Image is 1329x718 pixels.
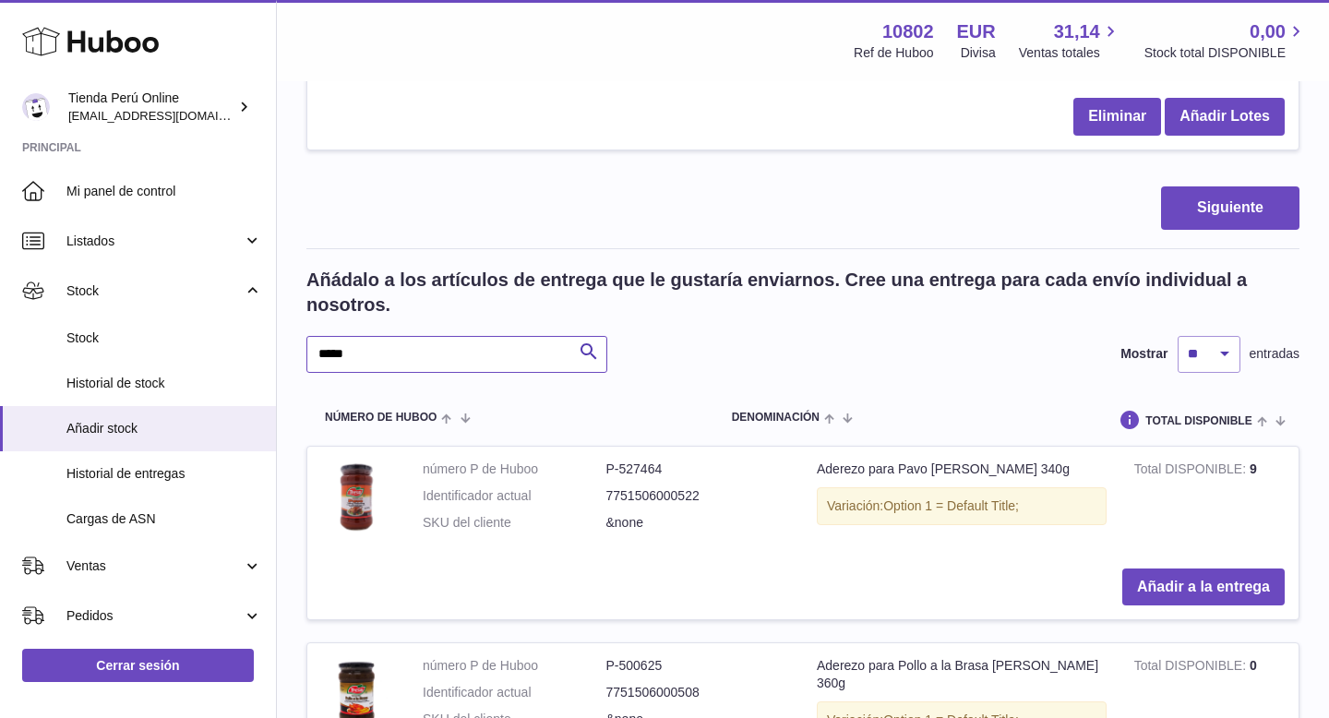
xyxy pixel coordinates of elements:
dd: 7751506000522 [606,487,790,505]
a: Cerrar sesión [22,649,254,682]
span: Denominación [732,412,820,424]
dd: &none [606,514,790,532]
h2: Añádalo a los artículos de entrega que le gustaría enviarnos. Cree una entrega para cada envío in... [306,268,1299,317]
button: Añadir Lotes [1165,98,1285,136]
div: Tienda Perú Online [68,90,234,125]
span: Añadir stock [66,420,262,437]
dt: número P de Huboo [423,461,606,478]
span: Stock total DISPONIBLE [1144,44,1307,62]
dt: Identificador actual [423,487,606,505]
span: Historial de entregas [66,465,262,483]
span: Cargas de ASN [66,510,262,528]
button: Eliminar [1073,98,1161,136]
strong: EUR [957,19,996,44]
span: Option 1 = Default Title; [883,498,1019,513]
span: entradas [1250,345,1299,363]
span: Número de Huboo [325,412,437,424]
button: Añadir a la entrega [1122,568,1285,606]
strong: Total DISPONIBLE [1134,658,1250,677]
span: Mi panel de control [66,183,262,200]
div: Variación: [817,487,1107,525]
span: Total DISPONIBLE [1145,415,1251,427]
img: Aderezo para Pavo Tresa 340g [321,461,395,534]
strong: Total DISPONIBLE [1134,461,1250,481]
dd: P-500625 [606,657,790,675]
dt: número P de Huboo [423,657,606,675]
span: Listados [66,233,243,250]
img: contacto@tiendaperuonline.com [22,93,50,121]
button: Siguiente [1161,186,1299,230]
span: Ventas totales [1019,44,1121,62]
span: Ventas [66,557,243,575]
dd: 7751506000508 [606,684,790,701]
dd: P-527464 [606,461,790,478]
dt: Identificador actual [423,684,606,701]
span: 31,14 [1054,19,1100,44]
span: Historial de stock [66,375,262,392]
label: Mostrar [1120,345,1167,363]
span: Pedidos [66,607,243,625]
strong: 10802 [882,19,934,44]
span: 0,00 [1250,19,1286,44]
dt: SKU del cliente [423,514,606,532]
div: Ref de Huboo [854,44,933,62]
span: Stock [66,282,243,300]
a: 31,14 Ventas totales [1019,19,1121,62]
div: Divisa [961,44,996,62]
span: Stock [66,329,262,347]
a: 0,00 Stock total DISPONIBLE [1144,19,1307,62]
span: [EMAIL_ADDRESS][DOMAIN_NAME] [68,108,271,123]
td: 9 [1120,447,1299,555]
td: Aderezo para Pavo [PERSON_NAME] 340g [803,447,1120,555]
